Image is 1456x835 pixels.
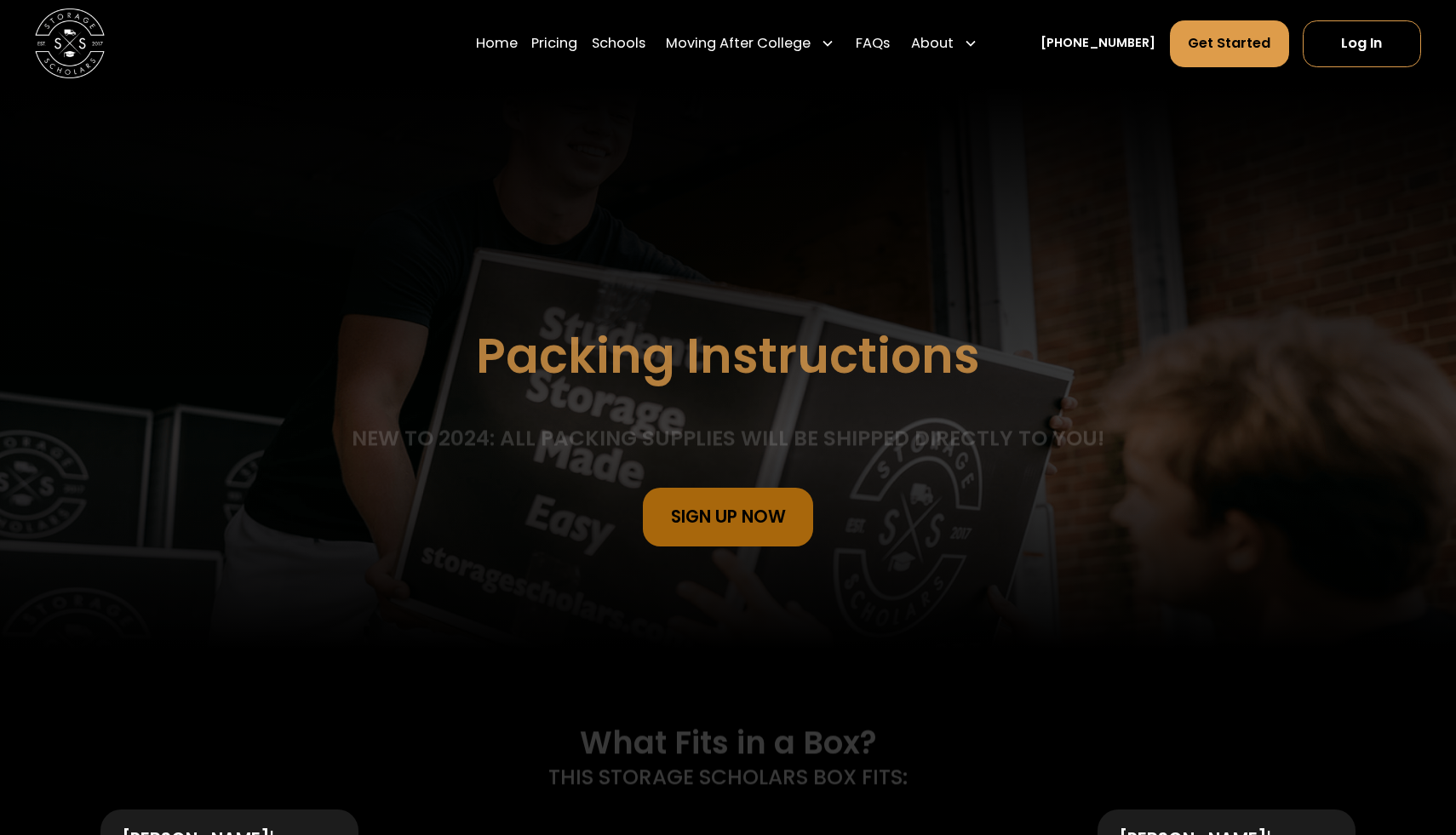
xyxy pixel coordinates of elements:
div: NEW TO 2024: All packing supplies will be shipped directly to you! [352,424,1104,454]
a: Pricing [531,20,577,68]
img: Storage Scholars main logo [35,9,105,78]
h1: Packing Instructions [476,330,980,383]
div: Moving After College [666,33,811,54]
div: Moving After College [659,20,842,68]
h2: What Fits in a Box? [580,724,877,762]
a: sign Up Now [643,488,814,547]
a: Log In [1303,20,1421,67]
div: About [911,33,954,54]
a: FAQs [856,20,890,68]
a: Schools [592,20,645,68]
a: Home [476,20,518,68]
a: Get Started [1170,20,1289,67]
div: sign Up Now [671,508,786,525]
p: THIS STORAGE SCHOLARS BOX FITS: [548,762,908,793]
div: About [904,20,985,68]
a: [PHONE_NUMBER] [1040,34,1155,52]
